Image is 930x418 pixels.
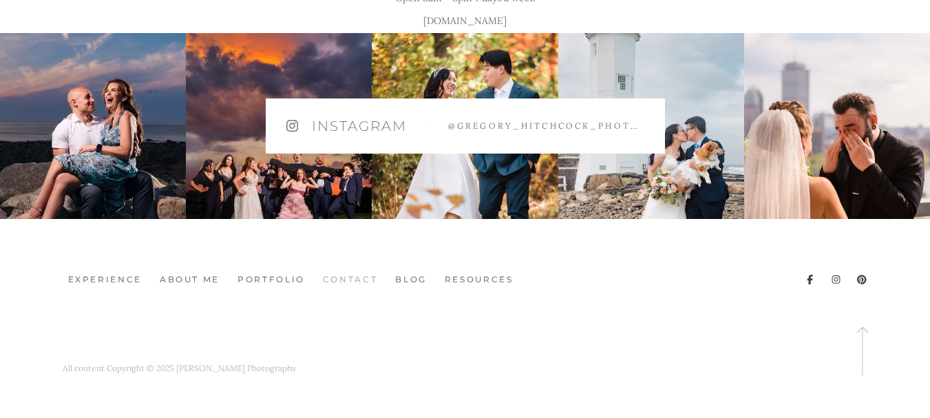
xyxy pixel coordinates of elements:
[312,116,407,136] h3: Instagram
[439,274,519,286] a: Resources
[744,33,930,219] img: 541147925_18523940179028324_7089876543748936620_n.jpg
[200,10,730,33] p: [DOMAIN_NAME]
[390,274,432,286] a: Blog
[154,274,225,286] a: About me
[63,274,147,286] a: Experience
[63,360,296,377] p: All content Copyright © 2025 [PERSON_NAME] Photography
[372,33,558,219] img: 542694766_18525033862028324_5662567440748269546_n.jpg
[186,33,372,219] img: 542813875_18525126835028324_6277484349831374986_n.jpg
[448,120,644,132] span: @gregory_hitchcock_photography
[317,274,383,286] a: Contact
[266,98,665,154] a: Instagram @gregory_hitchcock_photography
[232,274,310,286] a: Portfolio
[558,33,744,219] img: 540421764_18524002972028324_1952679109215980629_n.jpg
